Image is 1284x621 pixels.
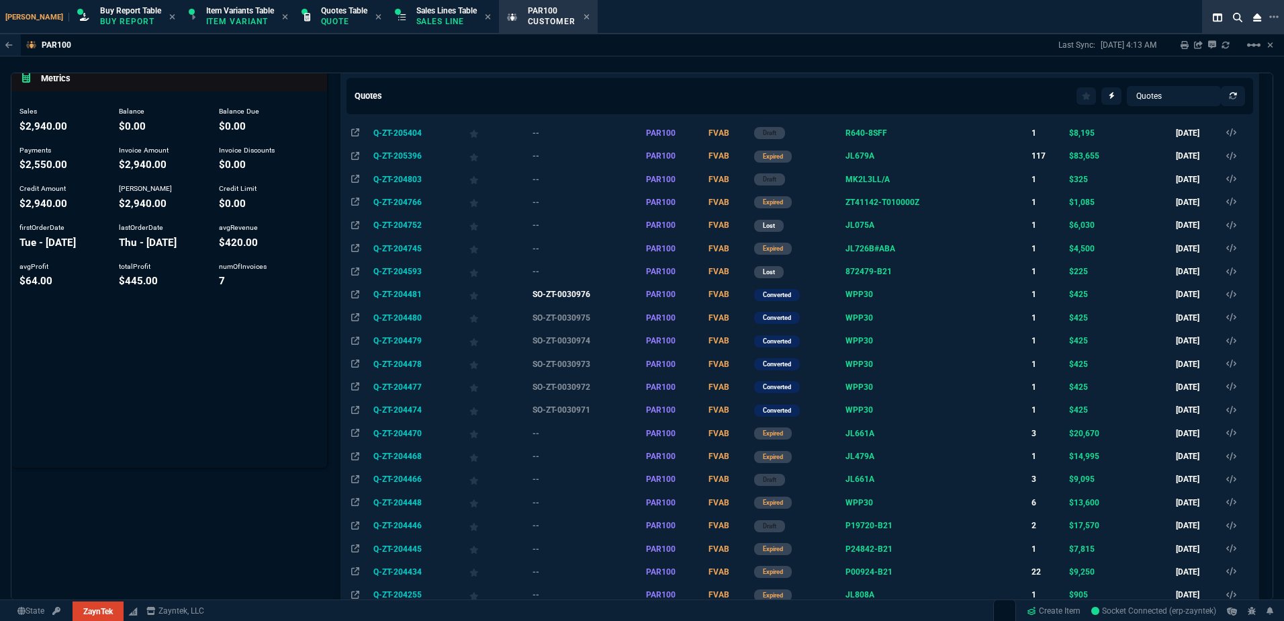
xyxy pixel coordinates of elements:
[845,544,892,554] span: P24842-B21
[1029,376,1066,399] td: 1
[1029,283,1066,306] td: 1
[1091,606,1216,616] span: Socket Connected (erp-zayntek)
[528,6,557,15] span: PAR100
[351,405,359,415] nx-icon: Open In Opposite Panel
[1066,329,1173,352] td: $425
[1173,329,1224,352] td: [DATE]
[644,445,706,468] td: PAR100
[531,144,644,167] td: --
[206,6,274,15] span: Item Variants Table
[469,493,529,512] div: Add to Watchlist
[845,381,1027,393] nx-fornida-value: Yealink WPP30 4K Wireless Sharing/BYOD USB Pod
[1066,468,1173,491] td: $9,095
[531,260,644,283] td: --
[845,450,1027,462] nx-fornida-value: ARUBA 8320 48 10/6 40 X472 5 2 BDL PL-NV
[845,220,874,230] span: JL075A
[5,13,69,22] span: [PERSON_NAME]
[845,360,873,369] span: WPP30
[706,399,752,421] td: FVAB
[351,336,359,345] nx-icon: Open In Opposite Panel
[845,358,1027,370] nx-fornida-value: Yealink WPP30 4K Wireless Sharing/BYOD USB Pod
[845,521,892,530] span: P19720-B21
[1066,122,1173,144] td: $8,195
[1058,40,1101,50] p: Last Sync:
[1029,445,1066,468] td: 1
[119,237,177,249] span: lastOrderDate
[1066,191,1173,214] td: $1,085
[371,352,467,375] td: Q-ZT-204478
[371,283,467,306] td: Q-ZT-204481
[845,265,1027,278] nx-fornida-value: HPE 1.2TB SAS 10K SFF SC HDD
[5,40,13,50] nx-icon: Back to Table
[531,214,644,237] td: --
[351,290,359,299] nx-icon: Open In Opposite Panel
[219,120,246,132] span: balanceDue
[282,12,288,23] nx-icon: Close Tab
[119,159,167,171] span: invoiceAmount
[845,312,1027,324] nx-fornida-value: Yealink WPP30 4K Wireless Sharing/BYOD USB Pod
[371,537,467,560] td: Q-ZT-204445
[528,16,576,27] p: Customer
[1066,422,1173,445] td: $20,670
[763,220,775,231] p: lost
[351,175,359,184] nx-icon: Open In Opposite Panel
[706,376,752,399] td: FVAB
[219,223,258,232] span: avgRevenue
[763,290,791,300] p: converted
[706,237,752,260] td: FVAB
[1029,422,1066,445] td: 3
[469,540,529,558] div: Add to Watchlist
[375,12,381,23] nx-icon: Close Tab
[644,399,706,421] td: PAR100
[219,107,259,116] span: Balance Due
[469,516,529,535] div: Add to Watchlist
[1029,144,1066,167] td: 117
[469,355,529,374] div: Add to Watchlist
[531,468,644,491] td: --
[371,561,467,583] td: Q-ZT-204434
[1228,9,1248,26] nx-icon: Search
[1029,237,1066,260] td: 1
[706,122,752,144] td: FVAB
[1029,468,1066,491] td: 3
[763,336,791,347] p: converted
[100,16,161,27] p: Buy Report
[845,336,873,345] span: WPP30
[845,405,873,415] span: WPP30
[19,184,66,193] span: Credit Amount
[1173,537,1224,560] td: [DATE]
[1066,214,1173,237] td: $6,030
[1021,601,1086,621] a: Create Item
[371,422,467,445] td: Q-ZT-204470
[1173,306,1224,329] td: [DATE]
[531,329,644,352] td: SO-ZT-0030974
[371,514,467,537] td: Q-ZT-204446
[1029,306,1066,329] td: 1
[469,147,529,165] div: Add to Watchlist
[644,329,706,352] td: PAR100
[1029,491,1066,514] td: 6
[845,267,892,276] span: 872479-B21
[1066,167,1173,190] td: $325
[1246,37,1262,53] mat-icon: Example home icon
[219,198,246,210] span: creditLimit
[485,12,491,23] nx-icon: Close Tab
[219,146,275,155] span: Invoice Discounts
[469,216,529,235] div: Add to Watchlist
[119,184,172,193] span: [PERSON_NAME]
[644,191,706,214] td: PAR100
[19,237,76,249] span: firstOrderDate
[1029,329,1066,352] td: 1
[644,491,706,514] td: PAR100
[1173,399,1224,421] td: [DATE]
[371,144,467,167] td: Q-ZT-205396
[119,223,163,232] span: lastOrderDate
[531,306,644,329] td: SO-ZT-0030975
[763,521,776,532] p: draft
[371,399,467,421] td: Q-ZT-204474
[845,382,873,392] span: WPP30
[531,122,644,144] td: --
[845,473,1027,485] nx-fornida-value: Aruba 6300M and 4-port SFP56 Switch
[1029,122,1066,144] td: 1
[1173,514,1224,537] td: [DATE]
